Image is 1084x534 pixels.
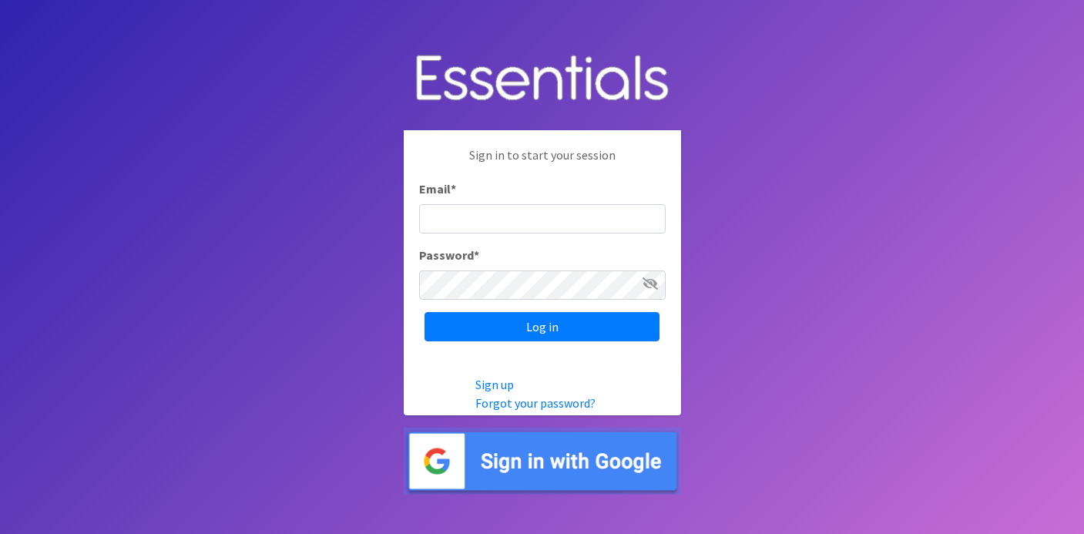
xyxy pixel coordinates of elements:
[419,146,666,180] p: Sign in to start your session
[404,39,681,119] img: Human Essentials
[419,246,479,264] label: Password
[404,428,681,495] img: Sign in with Google
[451,181,456,196] abbr: required
[475,377,514,392] a: Sign up
[474,247,479,263] abbr: required
[425,312,659,341] input: Log in
[475,395,596,411] a: Forgot your password?
[419,180,456,198] label: Email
